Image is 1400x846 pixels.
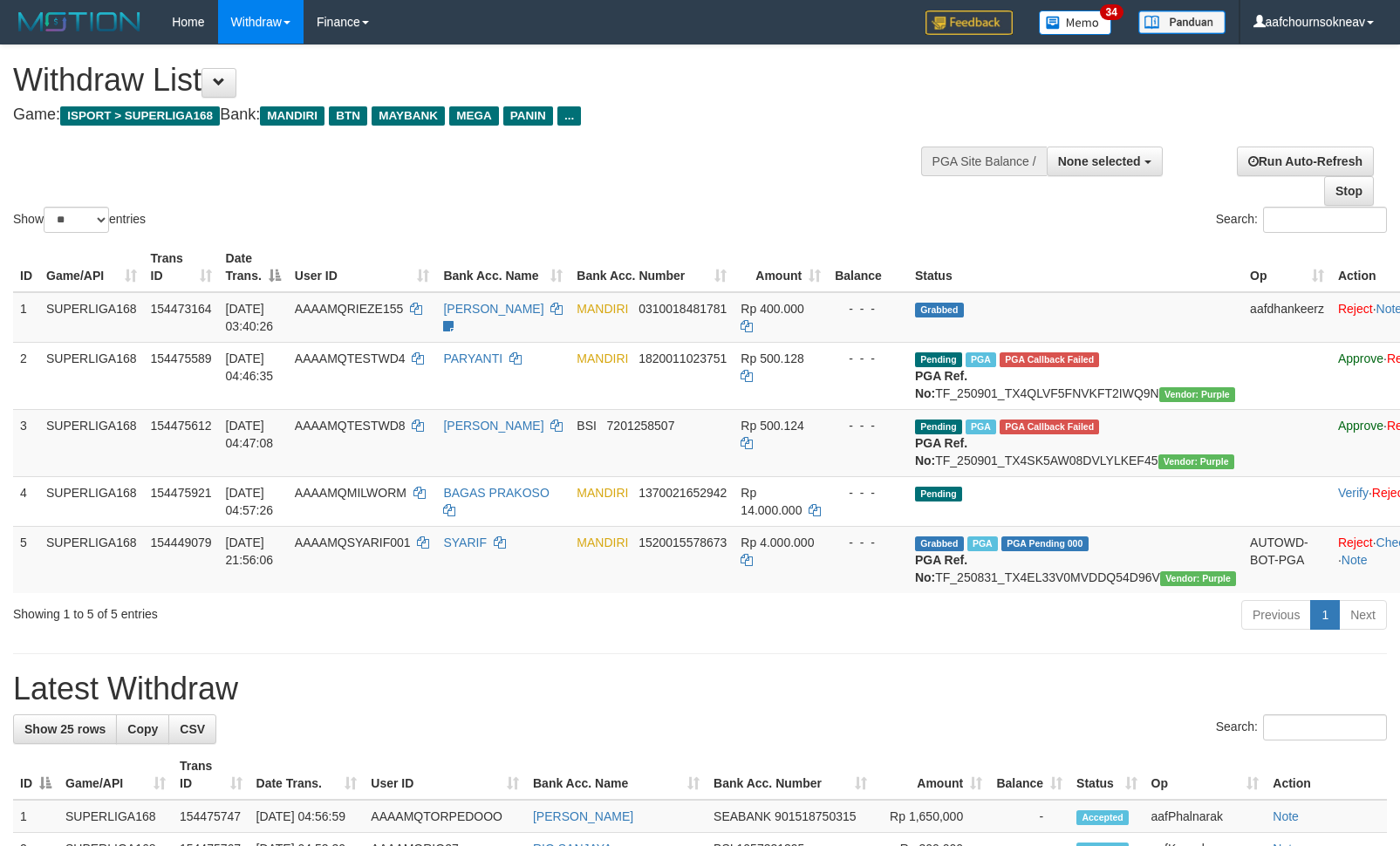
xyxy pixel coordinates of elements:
[741,486,802,517] span: Rp 14.000.000
[1000,420,1099,434] span: PGA Error
[260,106,324,126] span: MANDIRI
[639,486,727,500] span: Copy 1370021652942 to clipboard
[915,352,962,367] span: Pending
[329,106,367,126] span: BTN
[526,750,707,800] th: Bank Acc. Name: activate to sort column ascending
[44,207,109,233] select: Showentries
[219,242,288,292] th: Date Trans.: activate to sort column descending
[915,553,967,584] b: PGA Ref. No:
[1237,147,1374,176] a: Run Auto-Refresh
[180,722,205,736] span: CSV
[915,369,967,400] b: PGA Ref. No:
[58,750,173,800] th: Game/API: activate to sort column ascending
[168,714,216,744] a: CSV
[60,106,220,126] span: ISPORT > SUPERLIGA168
[39,292,144,343] td: SUPERLIGA168
[39,476,144,526] td: SUPERLIGA168
[1216,714,1387,740] label: Search:
[1058,154,1141,168] span: None selected
[144,242,219,292] th: Trans ID: activate to sort column ascending
[915,487,962,501] span: Pending
[39,409,144,476] td: SUPERLIGA168
[874,800,989,833] td: Rp 1,650,000
[1243,242,1331,292] th: Op: activate to sort column ascending
[570,242,734,292] th: Bank Acc. Number: activate to sort column ascending
[39,526,144,593] td: SUPERLIGA168
[58,800,173,833] td: SUPERLIGA168
[639,536,727,549] span: Copy 1520015578673 to clipboard
[226,351,274,383] span: [DATE] 04:46:35
[13,106,916,124] h4: Game: Bank:
[989,750,1069,800] th: Balance: activate to sort column ascending
[13,672,1387,706] h1: Latest Withdraw
[503,106,553,126] span: PANIN
[13,476,39,526] td: 4
[915,420,962,434] span: Pending
[1243,292,1331,343] td: aafdhankeerz
[1100,4,1123,20] span: 34
[13,292,39,343] td: 1
[39,242,144,292] th: Game/API: activate to sort column ascending
[741,419,803,433] span: Rp 500.124
[436,242,570,292] th: Bank Acc. Name: activate to sort column ascending
[295,351,406,365] span: AAAAMQTESTWD4
[1001,536,1089,551] span: PGA Pending
[226,302,274,333] span: [DATE] 03:40:26
[741,536,814,549] span: Rp 4.000.000
[921,147,1047,176] div: PGA Site Balance /
[835,300,901,317] div: - - -
[295,536,411,549] span: AAAAMQSYARIF001
[741,351,803,365] span: Rp 500.128
[443,419,543,433] a: [PERSON_NAME]
[1069,750,1144,800] th: Status: activate to sort column ascending
[13,714,117,744] a: Show 25 rows
[1338,486,1369,500] a: Verify
[835,534,901,551] div: - - -
[13,750,58,800] th: ID: activate to sort column descending
[577,351,628,365] span: MANDIRI
[13,409,39,476] td: 3
[13,207,146,233] label: Show entries
[1339,600,1387,630] a: Next
[1338,351,1383,365] a: Approve
[151,419,212,433] span: 154475612
[13,63,916,98] h1: Withdraw List
[443,486,549,500] a: BAGAS PRAKOSO
[1338,302,1373,316] a: Reject
[443,302,543,316] a: [PERSON_NAME]
[13,800,58,833] td: 1
[39,342,144,409] td: SUPERLIGA168
[577,486,628,500] span: MANDIRI
[639,302,727,316] span: Copy 0310018481781 to clipboard
[1266,750,1387,800] th: Action
[1039,10,1112,35] img: Button%20Memo.svg
[295,486,406,500] span: AAAAMQMILWORM
[226,419,274,450] span: [DATE] 04:47:08
[151,536,212,549] span: 154449079
[443,536,487,549] a: SYARIF
[127,722,158,736] span: Copy
[173,750,249,800] th: Trans ID: activate to sort column ascending
[1310,600,1340,630] a: 1
[577,536,628,549] span: MANDIRI
[249,800,365,833] td: [DATE] 04:56:59
[151,351,212,365] span: 154475589
[24,722,106,736] span: Show 25 rows
[1159,387,1235,402] span: Vendor URL: https://trx4.1velocity.biz
[967,536,998,551] span: Marked by aafchoeunmanni
[372,106,445,126] span: MAYBANK
[249,750,365,800] th: Date Trans.: activate to sort column ascending
[1263,207,1387,233] input: Search:
[925,10,1013,35] img: Feedback.jpg
[13,242,39,292] th: ID
[577,419,597,433] span: BSI
[707,750,874,800] th: Bank Acc. Number: activate to sort column ascending
[908,342,1243,409] td: TF_250901_TX4QLVF5FNVKFT2IWQ9N
[775,809,856,823] span: Copy 901518750315 to clipboard
[557,106,581,126] span: ...
[1138,10,1226,34] img: panduan.png
[741,302,803,316] span: Rp 400.000
[1273,809,1299,823] a: Note
[874,750,989,800] th: Amount: activate to sort column ascending
[364,750,526,800] th: User ID: activate to sort column ascending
